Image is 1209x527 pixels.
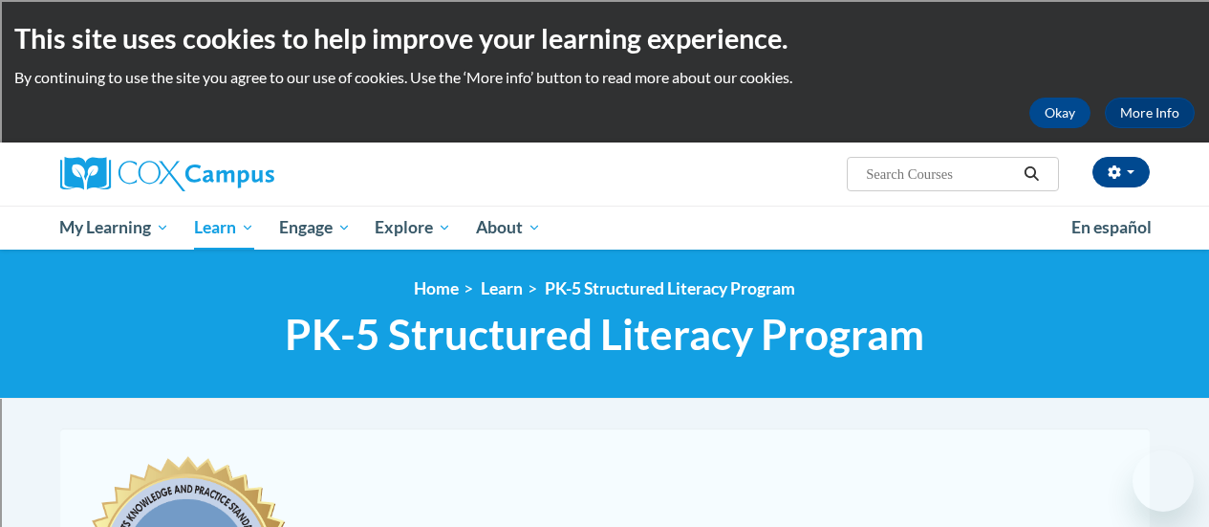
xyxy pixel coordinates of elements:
[414,278,459,298] a: Home
[1017,163,1046,186] button: Search
[60,157,274,191] img: Cox Campus
[194,216,254,239] span: Learn
[476,216,541,239] span: About
[464,206,553,250] a: About
[46,206,1164,250] div: Main menu
[481,278,523,298] a: Learn
[182,206,267,250] a: Learn
[362,206,464,250] a: Explore
[60,157,404,191] a: Cox Campus
[375,216,451,239] span: Explore
[279,216,351,239] span: Engage
[1059,208,1164,248] a: En español
[1133,450,1194,512] iframe: Button to launch messaging window
[59,216,169,239] span: My Learning
[267,206,363,250] a: Engage
[48,206,183,250] a: My Learning
[285,309,924,360] span: PK-5 Structured Literacy Program
[545,278,795,298] a: PK-5 Structured Literacy Program
[1071,217,1152,237] span: En español
[1092,157,1150,187] button: Account Settings
[864,163,1017,186] input: Search Courses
